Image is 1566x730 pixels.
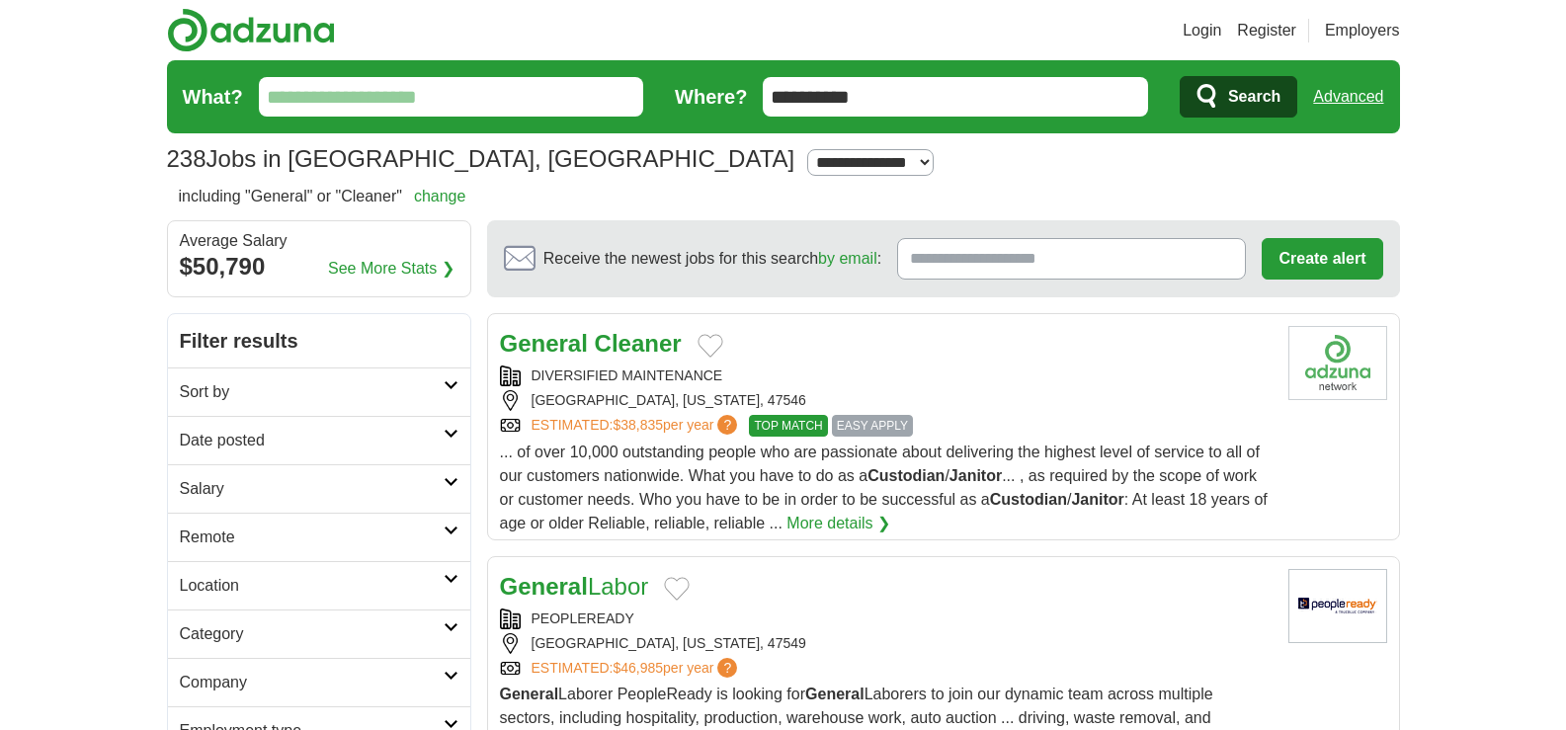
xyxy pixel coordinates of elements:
[167,145,795,172] h1: Jobs in [GEOGRAPHIC_DATA], [GEOGRAPHIC_DATA]
[717,658,737,678] span: ?
[500,633,1273,654] div: [GEOGRAPHIC_DATA], [US_STATE], 47549
[613,660,663,676] span: $46,985
[805,686,865,702] strong: General
[1237,19,1296,42] a: Register
[500,390,1273,411] div: [GEOGRAPHIC_DATA], [US_STATE], 47546
[698,334,723,358] button: Add to favorite jobs
[168,464,470,513] a: Salary
[180,477,444,501] h2: Salary
[532,658,742,679] a: ESTIMATED:$46,985per year?
[867,467,945,484] strong: Custodian
[168,314,470,367] h2: Filter results
[675,82,747,112] label: Where?
[1313,77,1383,117] a: Advanced
[180,574,444,598] h2: Location
[1288,569,1387,643] img: PeopleReady logo
[717,415,737,435] span: ?
[168,513,470,561] a: Remote
[180,380,444,404] h2: Sort by
[500,330,588,357] strong: General
[532,415,742,437] a: ESTIMATED:$38,835per year?
[180,429,444,452] h2: Date posted
[500,444,1268,531] span: ... of over 10,000 outstanding people who are passionate about delivering the highest level of se...
[532,610,634,626] a: PEOPLEREADY
[167,8,335,52] img: Adzuna logo
[328,257,454,281] a: See More Stats ❯
[1180,76,1297,118] button: Search
[595,330,682,357] strong: Cleaner
[500,573,588,600] strong: General
[749,415,827,437] span: TOP MATCH
[180,671,444,694] h2: Company
[168,658,470,706] a: Company
[1288,326,1387,400] img: Company logo
[1071,491,1123,508] strong: Janitor
[168,367,470,416] a: Sort by
[1183,19,1221,42] a: Login
[949,467,1002,484] strong: Janitor
[832,415,913,437] span: EASY APPLY
[543,247,881,271] span: Receive the newest jobs for this search :
[1262,238,1382,280] button: Create alert
[180,233,458,249] div: Average Salary
[414,188,466,204] a: change
[664,577,690,601] button: Add to favorite jobs
[990,491,1067,508] strong: Custodian
[500,573,649,600] a: GeneralLabor
[168,609,470,658] a: Category
[613,417,663,433] span: $38,835
[179,185,466,208] h2: including "General" or "Cleaner"
[167,141,206,177] span: 238
[1228,77,1280,117] span: Search
[180,622,444,646] h2: Category
[500,365,1273,386] div: DIVERSIFIED MAINTENANCE
[183,82,243,112] label: What?
[500,686,559,702] strong: General
[500,330,682,357] a: General Cleaner
[180,526,444,549] h2: Remote
[1325,19,1400,42] a: Employers
[818,250,877,267] a: by email
[168,561,470,609] a: Location
[786,512,890,535] a: More details ❯
[180,249,458,284] div: $50,790
[168,416,470,464] a: Date posted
